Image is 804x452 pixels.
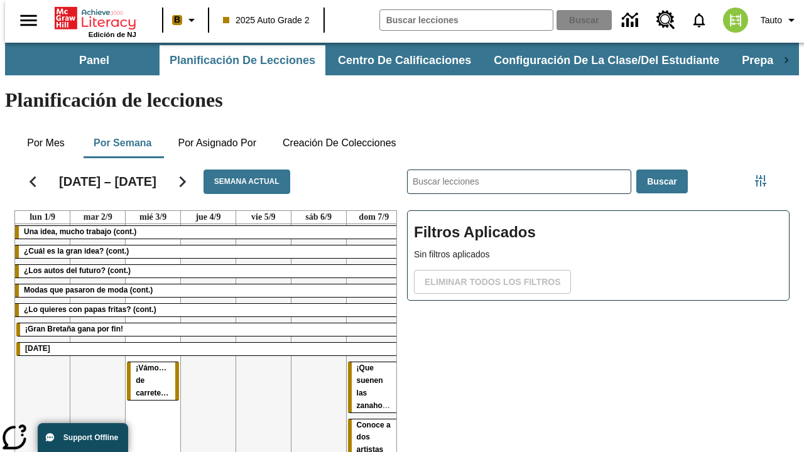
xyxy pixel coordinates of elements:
[414,217,783,248] h2: Filtros Aplicados
[761,14,782,27] span: Tauto
[127,362,179,400] div: ¡Vámonos de carretera!
[84,128,161,158] button: Por semana
[15,226,401,239] div: Una idea, mucho trabajo (cont.)
[614,3,649,38] a: Centro de información
[414,248,783,261] p: Sin filtros aplicados
[15,304,401,316] div: ¿Lo quieres con papas fritas? (cont.)
[15,284,401,297] div: Modas que pasaron de moda (cont.)
[17,166,49,198] button: Regresar
[10,2,47,39] button: Abrir el menú lateral
[15,245,401,258] div: ¿Cuál es la gran idea? (cont.)
[24,247,129,256] span: ¿Cuál es la gran idea? (cont.)
[174,12,180,28] span: B
[303,211,334,223] a: 6 de septiembre de 2025
[55,4,136,38] div: Portada
[63,433,118,442] span: Support Offline
[649,3,683,37] a: Centro de recursos, Se abrirá en una pestaña nueva.
[636,169,687,194] button: Buscar
[5,43,799,75] div: Subbarra de navegación
[137,211,169,223] a: 3 de septiembre de 2025
[356,211,391,223] a: 7 de septiembre de 2025
[59,174,156,189] h2: [DATE] – [DATE]
[27,211,58,223] a: 1 de septiembre de 2025
[24,227,136,236] span: Una idea, mucho trabajo (cont.)
[723,8,748,33] img: avatar image
[204,169,290,194] button: Semana actual
[774,45,799,75] div: Pestañas siguientes
[166,166,198,198] button: Seguir
[193,211,223,223] a: 4 de septiembre de 2025
[168,128,266,158] button: Por asignado por
[407,210,790,301] div: Filtros Aplicados
[348,362,400,412] div: ¡Que suenen las zanahorias!
[357,363,399,410] span: ¡Que suenen las zanahorias!
[756,9,804,31] button: Perfil/Configuración
[24,305,156,314] span: ¿Lo quieres con papas fritas? (cont.)
[748,168,773,193] button: Menú lateral de filtros
[30,45,774,75] div: Subbarra de navegación
[25,344,50,353] span: Día del Trabajo
[683,4,715,36] a: Notificaciones
[16,323,400,336] div: ¡Gran Bretaña gana por fin!
[408,170,631,193] input: Buscar lecciones
[16,343,400,355] div: Día del Trabajo
[14,128,77,158] button: Por mes
[24,286,153,294] span: Modas que pasaron de moda (cont.)
[160,45,325,75] button: Planificación de lecciones
[273,128,406,158] button: Creación de colecciones
[249,211,278,223] a: 5 de septiembre de 2025
[55,6,136,31] a: Portada
[25,325,123,333] span: ¡Gran Bretaña gana por fin!
[715,4,756,36] button: Escoja un nuevo avatar
[81,211,115,223] a: 2 de septiembre de 2025
[484,45,729,75] button: Configuración de la clase/del estudiante
[136,363,172,397] span: ¡Vámonos de carretera!
[380,10,553,30] input: Buscar campo
[24,266,131,275] span: ¿Los autos del futuro? (cont.)
[89,31,136,38] span: Edición de NJ
[38,423,128,452] button: Support Offline
[5,89,799,112] h1: Planificación de lecciones
[31,45,157,75] button: Panel
[167,9,204,31] button: Boost El color de la clase es anaranjado claro. Cambiar el color de la clase.
[15,265,401,277] div: ¿Los autos del futuro? (cont.)
[328,45,481,75] button: Centro de calificaciones
[223,14,310,27] span: 2025 Auto Grade 2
